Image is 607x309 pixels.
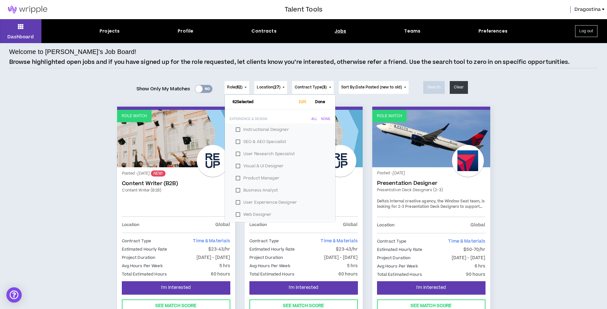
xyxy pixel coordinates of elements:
p: Contract Type [249,237,279,245]
div: Projects [100,28,120,34]
span: Done [313,100,328,104]
label: User Experience Designer [233,198,328,207]
span: Sort By: Date Posted (new to old) [341,85,402,90]
button: I'm Interested [377,281,485,295]
button: Role(62) [225,81,249,94]
p: Role Match [377,113,402,119]
button: Location(27) [254,81,287,94]
p: Avg Hours Per Week [122,262,163,269]
span: Role ( ) [227,85,242,90]
p: Role Match [122,113,147,119]
button: Clear [450,81,468,94]
h3: Talent Tools [285,5,322,14]
span: Delta's internal creative agency, the Window Seat team, is looking for 2-3 Presentation Deck Desi... [377,199,485,221]
p: Location [377,222,395,229]
p: Posted - [DATE] [122,170,230,177]
a: Presentation Designer [377,180,485,186]
span: Time & Materials [448,238,485,245]
div: Open Intercom Messenger [6,287,22,303]
p: Dashboard [7,34,34,40]
span: Contract Type ( ) [295,85,327,90]
p: 5 hrs [219,262,230,269]
span: I'm Interested [289,285,318,291]
p: Estimated Hourly Rate [249,246,295,253]
sup: NEW! [151,170,165,177]
span: Time & Materials [321,238,358,244]
label: User Research Specialist [233,149,328,159]
p: Total Estimated Hours [249,271,295,278]
p: $23-43/hr [336,246,358,253]
p: [DATE] - [DATE] [324,254,358,261]
p: 90 hours [466,271,485,278]
p: $23-43/hr [208,246,230,253]
p: [DATE] - [DATE] [196,254,230,261]
p: 6 hrs [475,263,485,270]
span: 62 Selected [233,100,254,104]
button: Search [423,81,445,94]
p: Location [249,221,267,228]
p: [DATE] - [DATE] [452,254,485,261]
span: I'm Interested [161,285,191,291]
a: Presentation Deck Designers (2-3) [377,187,485,193]
div: Profile [178,28,193,34]
button: I'm Interested [249,281,358,295]
p: Browse highlighted open jobs and if you have signed up for the role requested, let clients know y... [9,58,570,66]
label: Business Analyst [233,185,328,195]
span: Location ( ) [257,85,280,90]
p: 60 hours [338,271,358,278]
button: Log out [575,25,597,37]
p: 5 hrs [347,262,358,269]
p: Location [122,221,140,228]
a: Content Writer (B2B) [122,180,230,187]
h4: Welcome to [PERSON_NAME]’s Job Board! [9,47,137,57]
p: Posted - [DATE] [377,170,485,176]
div: None [321,117,330,121]
span: 3 [323,85,325,90]
p: Contract Type [122,237,152,245]
div: All [312,117,317,121]
p: Global [343,221,358,228]
p: Project Duration [377,254,411,261]
label: Visual & UI Designer [233,161,328,171]
a: Content Writer (B2B) [122,187,230,193]
div: Contracts [251,28,276,34]
div: Preferences [478,28,507,34]
span: 27 [274,85,279,90]
p: Global [470,222,485,229]
p: Project Duration [249,254,283,261]
p: Global [215,221,230,228]
p: Project Duration [122,254,156,261]
button: I'm Interested [122,281,230,295]
label: Web Designer [233,210,328,219]
span: I'm Interested [416,285,446,291]
button: Sort By:Date Posted (new to old) [339,81,409,94]
p: Estimated Hourly Rate [122,246,167,253]
button: Contract Type(3) [292,81,334,94]
span: Show Only My Matches [137,84,190,94]
p: Total Estimated Hours [377,271,422,278]
span: Time & Materials [193,238,230,244]
p: Avg Hours Per Week [377,263,418,270]
p: Contract Type [377,238,407,245]
p: Estimated Hourly Rate [377,246,423,253]
p: Total Estimated Hours [122,271,167,278]
label: SEO & AEO Specialist [233,137,328,147]
a: Role Match [372,110,490,167]
span: Dragostina [574,6,601,13]
span: Edit [296,100,309,104]
p: $50-70/hr [463,246,485,253]
label: Product Manager [233,173,328,183]
span: 62 [237,85,241,90]
p: 60 hours [211,271,230,278]
a: Role Match [117,110,235,167]
div: Experience & Design [230,117,267,121]
p: Avg Hours Per Week [249,262,290,269]
div: Teams [404,28,420,34]
label: Instructional Designer [233,125,328,134]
